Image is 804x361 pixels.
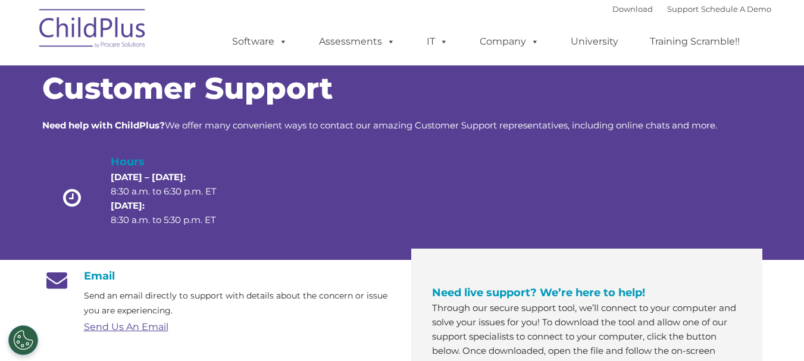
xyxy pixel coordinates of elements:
span: We offer many convenient ways to contact our amazing Customer Support representatives, including ... [42,120,717,131]
font: | [612,4,771,14]
a: Company [468,30,551,54]
strong: Need help with ChildPlus? [42,120,165,131]
a: University [559,30,630,54]
a: Send Us An Email [84,321,168,332]
a: Assessments [307,30,407,54]
span: Need live support? We’re here to help! [432,286,645,299]
p: Send an email directly to support with details about the concern or issue you are experiencing. [84,288,393,318]
h4: Hours [111,153,237,170]
a: IT [415,30,460,54]
p: 8:30 a.m. to 6:30 p.m. ET 8:30 a.m. to 5:30 p.m. ET [111,170,237,227]
a: Software [220,30,299,54]
button: Cookies Settings [8,325,38,355]
a: Support [667,4,699,14]
a: Training Scramble!! [638,30,752,54]
strong: [DATE] – [DATE]: [111,171,186,183]
strong: [DATE]: [111,200,145,211]
span: Customer Support [42,70,333,106]
a: Schedule A Demo [701,4,771,14]
h4: Email [42,269,393,282]
img: ChildPlus by Procare Solutions [33,1,152,60]
a: Download [612,4,653,14]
